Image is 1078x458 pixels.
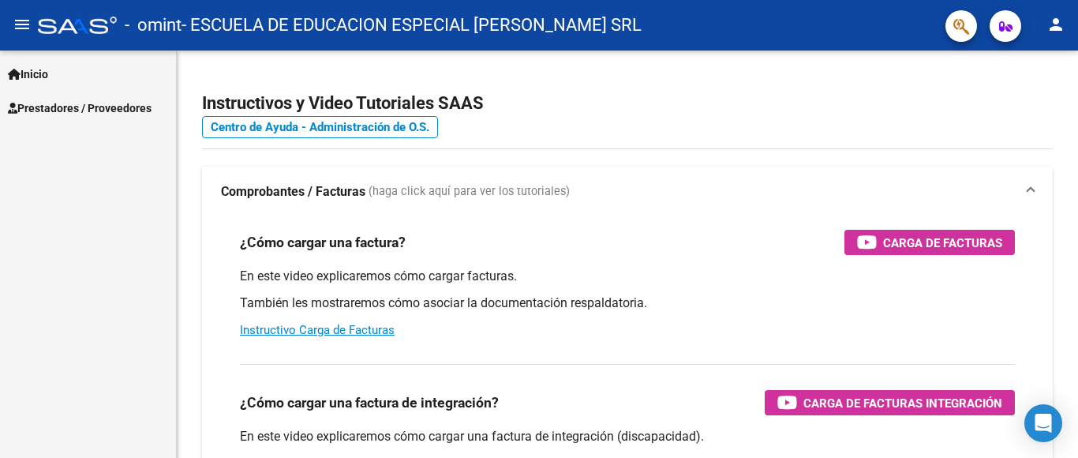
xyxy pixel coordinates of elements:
[240,268,1015,285] p: En este video explicaremos cómo cargar facturas.
[765,390,1015,415] button: Carga de Facturas Integración
[844,230,1015,255] button: Carga de Facturas
[202,116,438,138] a: Centro de Ayuda - Administración de O.S.
[202,88,1053,118] h2: Instructivos y Video Tutoriales SAAS
[8,99,152,117] span: Prestadores / Proveedores
[369,183,570,201] span: (haga click aquí para ver los tutoriales)
[883,233,1002,253] span: Carga de Facturas
[803,393,1002,413] span: Carga de Facturas Integración
[240,295,1015,312] p: También les mostraremos cómo asociar la documentación respaldatoria.
[1024,404,1062,442] div: Open Intercom Messenger
[1046,15,1065,34] mat-icon: person
[240,323,395,337] a: Instructivo Carga de Facturas
[240,392,499,414] h3: ¿Cómo cargar una factura de integración?
[240,231,406,253] h3: ¿Cómo cargar una factura?
[8,66,48,83] span: Inicio
[202,167,1053,217] mat-expansion-panel-header: Comprobantes / Facturas (haga click aquí para ver los tutoriales)
[125,8,182,43] span: - omint
[221,183,365,201] strong: Comprobantes / Facturas
[240,428,1015,445] p: En este video explicaremos cómo cargar una factura de integración (discapacidad).
[182,8,642,43] span: - ESCUELA DE EDUCACION ESPECIAL [PERSON_NAME] SRL
[13,15,32,34] mat-icon: menu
